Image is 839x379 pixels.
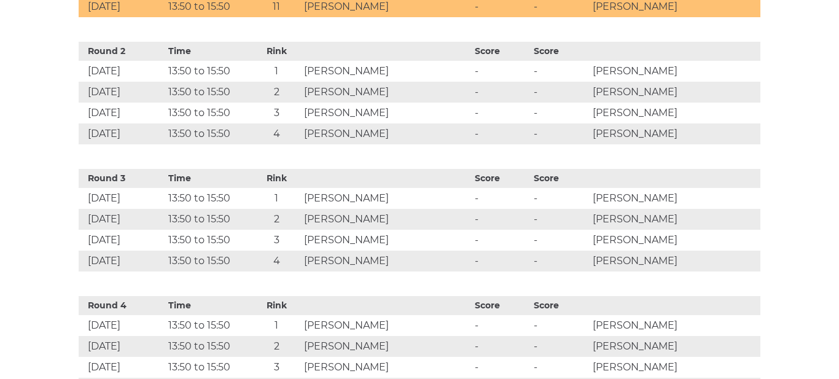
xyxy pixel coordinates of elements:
td: [DATE] [79,123,165,144]
td: [PERSON_NAME] [301,357,472,378]
td: [PERSON_NAME] [590,357,760,378]
th: Score [531,296,590,315]
td: - [531,336,590,357]
td: 2 [252,209,302,230]
td: [PERSON_NAME] [301,209,472,230]
th: Score [531,169,590,188]
td: - [472,209,531,230]
td: [DATE] [79,103,165,123]
th: Score [472,169,531,188]
th: Score [531,42,590,61]
td: 1 [252,61,302,82]
th: Round 2 [79,42,165,61]
td: [DATE] [79,336,165,357]
td: [DATE] [79,251,165,272]
td: [DATE] [79,357,165,378]
td: - [472,230,531,251]
td: [PERSON_NAME] [590,251,760,272]
th: Score [472,42,531,61]
td: [PERSON_NAME] [301,230,472,251]
td: 2 [252,82,302,103]
th: Round 3 [79,169,165,188]
td: - [531,103,590,123]
td: [PERSON_NAME] [301,123,472,144]
td: [PERSON_NAME] [301,336,472,357]
th: Rink [252,42,302,61]
td: 3 [252,357,302,378]
td: 13:50 to 15:50 [165,336,252,357]
td: 2 [252,336,302,357]
td: [PERSON_NAME] [590,123,760,144]
td: - [531,230,590,251]
td: [PERSON_NAME] [590,188,760,209]
th: Rink [252,296,302,315]
td: [PERSON_NAME] [301,82,472,103]
td: - [472,123,531,144]
td: [DATE] [79,209,165,230]
td: 4 [252,251,302,272]
td: - [472,82,531,103]
td: [PERSON_NAME] [301,61,472,82]
td: 13:50 to 15:50 [165,315,252,336]
td: - [472,357,531,378]
td: - [472,188,531,209]
td: 3 [252,230,302,251]
td: [PERSON_NAME] [590,336,760,357]
td: - [531,123,590,144]
td: - [531,251,590,272]
td: [PERSON_NAME] [590,103,760,123]
td: - [472,103,531,123]
td: 13:50 to 15:50 [165,61,252,82]
td: [DATE] [79,82,165,103]
td: - [531,61,590,82]
td: [PERSON_NAME] [301,103,472,123]
td: [DATE] [79,230,165,251]
th: Round 4 [79,296,165,315]
td: [DATE] [79,61,165,82]
td: - [472,61,531,82]
td: - [531,315,590,336]
td: 1 [252,315,302,336]
th: Time [165,42,252,61]
td: [PERSON_NAME] [301,188,472,209]
td: - [531,82,590,103]
td: [PERSON_NAME] [590,61,760,82]
td: - [472,336,531,357]
td: 13:50 to 15:50 [165,82,252,103]
td: 13:50 to 15:50 [165,230,252,251]
td: 13:50 to 15:50 [165,123,252,144]
td: [PERSON_NAME] [590,209,760,230]
td: 13:50 to 15:50 [165,209,252,230]
th: Time [165,169,252,188]
td: [PERSON_NAME] [590,315,760,336]
th: Rink [252,169,302,188]
td: [DATE] [79,315,165,336]
td: 13:50 to 15:50 [165,357,252,378]
th: Time [165,296,252,315]
td: - [531,209,590,230]
td: [PERSON_NAME] [590,82,760,103]
td: 13:50 to 15:50 [165,103,252,123]
td: - [472,251,531,272]
td: 3 [252,103,302,123]
th: Score [472,296,531,315]
td: - [531,357,590,378]
td: 1 [252,188,302,209]
td: 13:50 to 15:50 [165,188,252,209]
td: - [472,315,531,336]
td: - [531,188,590,209]
td: 4 [252,123,302,144]
td: [DATE] [79,188,165,209]
td: [PERSON_NAME] [301,315,472,336]
td: [PERSON_NAME] [590,230,760,251]
td: [PERSON_NAME] [301,251,472,272]
td: 13:50 to 15:50 [165,251,252,272]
